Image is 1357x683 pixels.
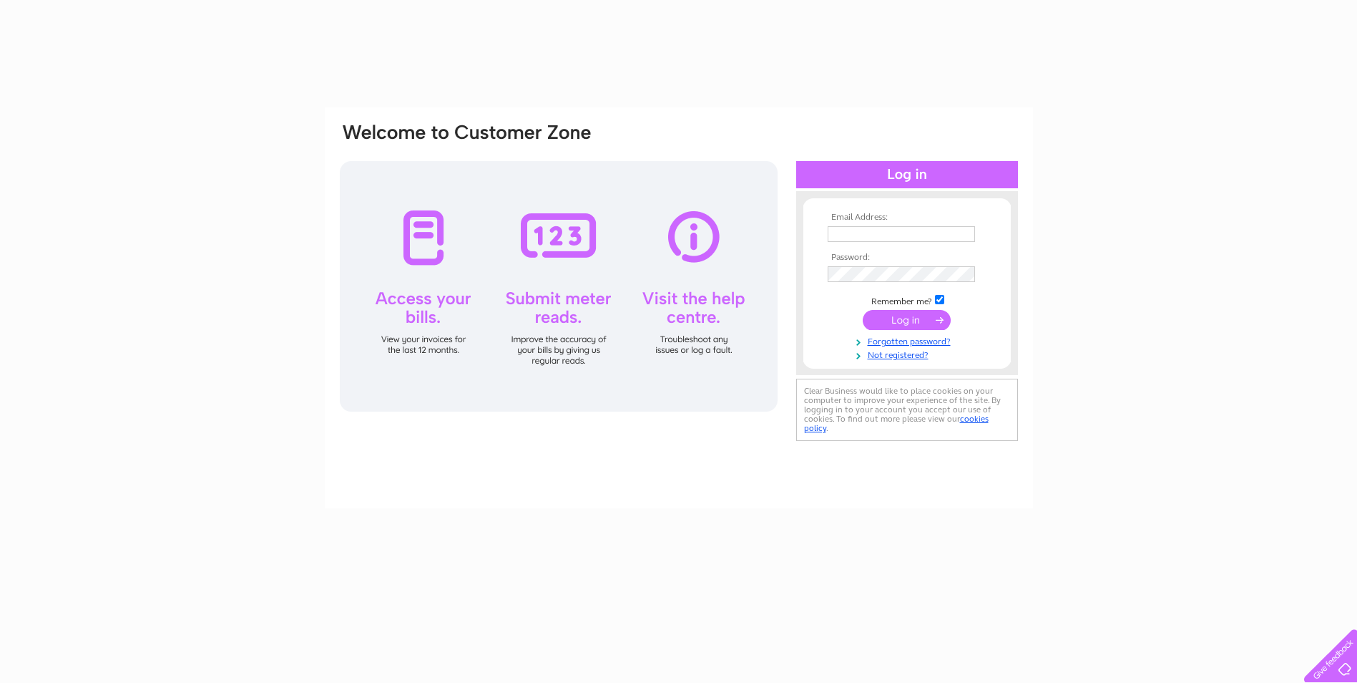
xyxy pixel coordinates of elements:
[796,379,1018,441] div: Clear Business would like to place cookies on your computer to improve your experience of the sit...
[824,293,990,307] td: Remember me?
[824,213,990,223] th: Email Address:
[863,310,951,330] input: Submit
[828,334,990,347] a: Forgotten password?
[828,347,990,361] a: Not registered?
[804,414,989,433] a: cookies policy
[824,253,990,263] th: Password:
